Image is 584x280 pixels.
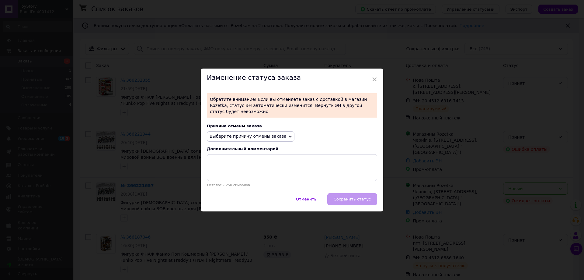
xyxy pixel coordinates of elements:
[372,74,377,84] span: ×
[290,193,323,205] button: Отменить
[207,124,377,128] div: Причина отмены заказа
[210,134,287,139] span: Выберите причину отмены заказа
[207,147,377,151] div: Дополнительный комментарий
[201,69,383,87] div: Изменение статуса заказа
[207,183,377,187] p: Осталось: 250 символов
[296,197,317,201] span: Отменить
[207,93,377,118] p: Обратите внимание! Если вы отменяете заказ с доставкой в магазин Rozetka, статус ЭН автоматически...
